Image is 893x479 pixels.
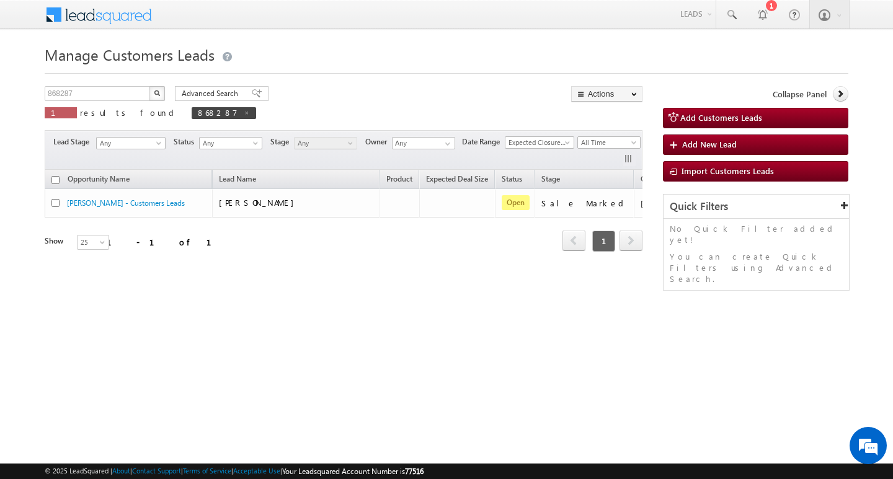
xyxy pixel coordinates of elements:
[45,45,215,64] span: Manage Customers Leads
[198,107,238,118] span: 868287
[174,136,199,147] span: Status
[200,138,259,149] span: Any
[219,197,300,208] span: [PERSON_NAME]
[571,86,642,102] button: Actions
[392,137,455,149] input: Type to Search
[641,198,765,209] div: [PERSON_NAME] [PERSON_NAME]
[270,136,294,147] span: Stage
[502,195,530,210] span: Open
[592,231,615,252] span: 1
[682,139,737,149] span: Add New Lead
[294,137,357,149] a: Any
[61,172,136,188] a: Opportunity Name
[45,235,67,247] div: Show
[578,137,637,148] span: All Time
[183,467,231,475] a: Terms of Service
[51,107,71,118] span: 1
[670,223,843,245] p: No Quick Filter added yet!
[505,137,570,148] span: Expected Closure Date
[664,195,849,219] div: Quick Filters
[438,138,454,150] a: Show All Items
[577,136,641,149] a: All Time
[97,138,161,149] span: Any
[495,172,528,188] a: Status
[562,230,585,251] span: prev
[365,136,392,147] span: Owner
[67,198,185,208] a: [PERSON_NAME] - Customers Leads
[562,231,585,251] a: prev
[682,165,774,176] span: Import Customers Leads
[641,174,662,183] span: Owner
[670,251,843,284] p: You can create Quick Filters using Advanced Search.
[420,172,494,188] a: Expected Deal Size
[541,174,560,183] span: Stage
[620,231,642,251] a: next
[213,172,262,188] span: Lead Name
[620,230,642,251] span: next
[107,235,226,249] div: 1 - 1 of 1
[505,136,574,149] a: Expected Closure Date
[541,198,628,209] div: Sale Marked
[199,137,262,149] a: Any
[405,467,424,476] span: 77516
[96,137,166,149] a: Any
[386,174,412,183] span: Product
[182,88,242,99] span: Advanced Search
[462,136,505,147] span: Date Range
[68,174,130,183] span: Opportunity Name
[426,174,488,183] span: Expected Deal Size
[112,467,130,475] a: About
[233,467,280,475] a: Acceptable Use
[132,467,181,475] a: Contact Support
[45,465,424,477] span: © 2025 LeadSquared | | | | |
[295,138,353,149] span: Any
[53,136,94,147] span: Lead Stage
[680,112,762,123] span: Add Customers Leads
[282,467,424,476] span: Your Leadsquared Account Number is
[80,107,179,118] span: results found
[535,172,566,188] a: Stage
[154,90,160,96] img: Search
[51,176,60,184] input: Check all records
[773,89,827,100] span: Collapse Panel
[77,235,109,250] a: 25
[78,237,110,248] span: 25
